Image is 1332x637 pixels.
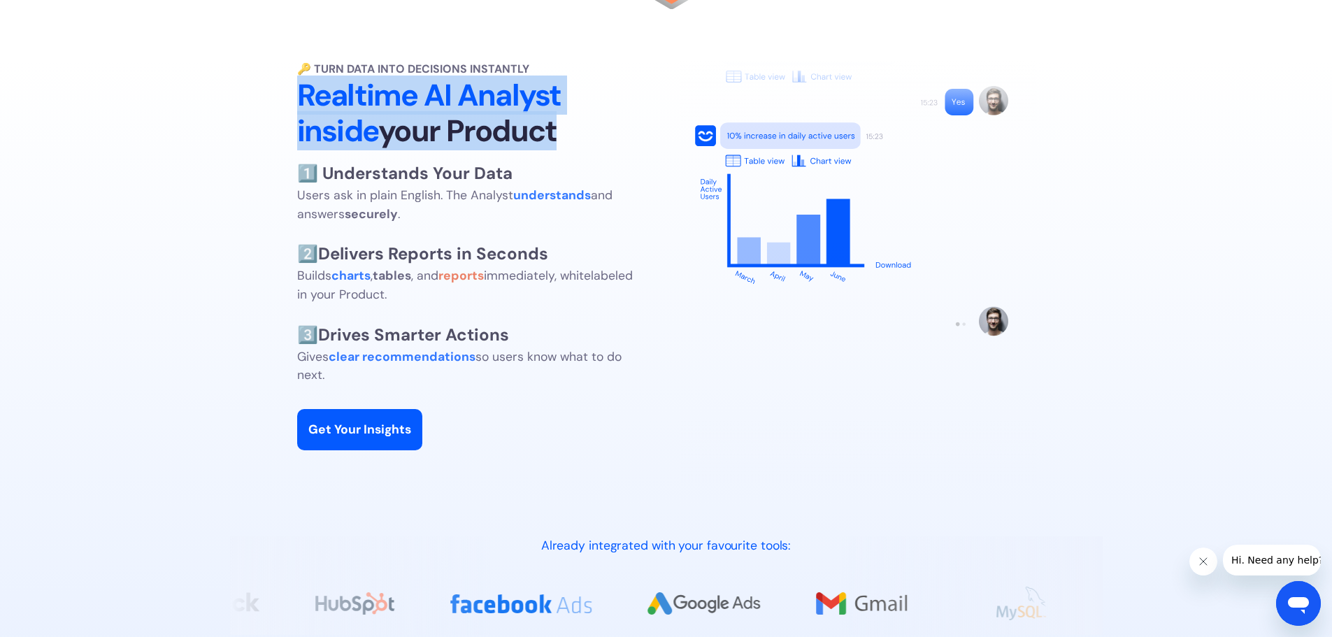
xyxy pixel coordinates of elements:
img: Google Ads Logo [647,592,760,615]
div: Get Your Insights [308,420,411,438]
span: 2️⃣ [297,243,548,264]
h2: Realtime AI Analyst inside [297,78,652,150]
strong: clear recommendations [329,349,475,364]
strong: 1️⃣ Understands Your Data [297,162,513,184]
div: Already integrated with your favourite tools: [230,536,1103,554]
strong: understands [513,187,591,203]
span: your Product [378,111,557,150]
p: Builds , , and immediately, whitelabeled in your Product. Gives so users know what to do next. [297,161,633,384]
strong: reports [438,268,484,283]
img: Gmail Logo [816,592,907,615]
strong: tables [373,268,411,283]
strong: Drives Smarter Actions [318,324,509,345]
strong: Delivers Reports in Seconds [318,243,548,264]
span: Users ask in plain English. The Analyst and answers . [297,187,613,221]
span: 3️⃣ [297,324,509,345]
strong: securely [345,206,398,222]
a: Get Your Insights [297,409,422,450]
strong: 🔑 Turn Data into Decisions Instantly [297,62,529,76]
iframe: Button to launch messaging window [1276,581,1321,626]
iframe: Message from company [1223,545,1321,575]
iframe: Close message [1189,547,1217,575]
span: Hi. Need any help? [8,10,101,21]
img: Facebook Ads Logo [450,594,592,613]
strong: charts [331,268,371,283]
